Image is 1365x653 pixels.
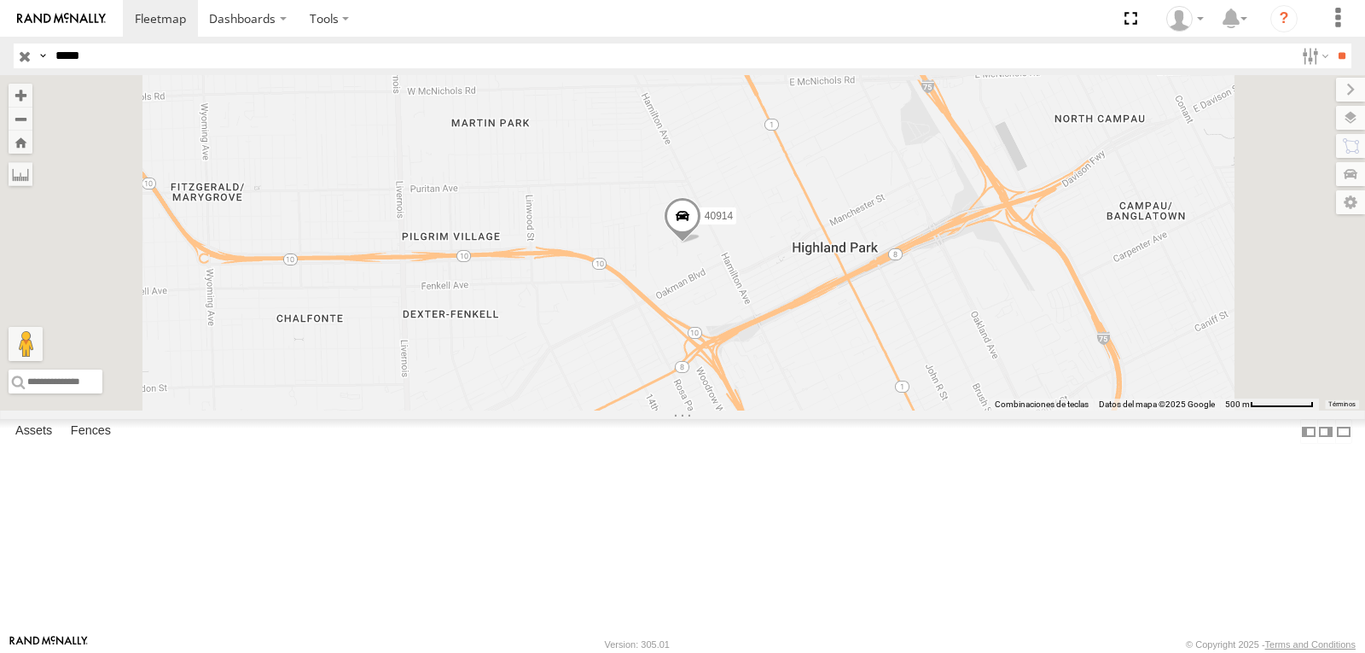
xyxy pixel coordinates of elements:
[1295,44,1332,68] label: Search Filter Options
[1328,401,1356,408] a: Términos
[1186,639,1356,650] div: © Copyright 2025 -
[9,327,43,361] button: Arrastra al hombrecito al mapa para abrir Street View
[9,131,32,154] button: Zoom Home
[36,44,49,68] label: Search Query
[9,162,32,186] label: Measure
[9,636,88,653] a: Visit our Website
[995,399,1089,411] button: Combinaciones de teclas
[1099,399,1215,409] span: Datos del mapa ©2025 Google
[1265,639,1356,650] a: Terms and Conditions
[17,13,106,25] img: rand-logo.svg
[1225,399,1250,409] span: 500 m
[1317,419,1334,444] label: Dock Summary Table to the Right
[9,107,32,131] button: Zoom out
[7,420,61,444] label: Assets
[1300,419,1317,444] label: Dock Summary Table to the Left
[1160,6,1210,32] div: Miguel Cantu
[1220,399,1319,411] button: Escala del mapa: 500 m por 71 píxeles
[705,209,733,221] span: 40914
[1335,419,1352,444] label: Hide Summary Table
[62,420,119,444] label: Fences
[9,84,32,107] button: Zoom in
[1336,190,1365,214] label: Map Settings
[605,639,670,650] div: Version: 305.01
[1270,5,1298,32] i: ?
